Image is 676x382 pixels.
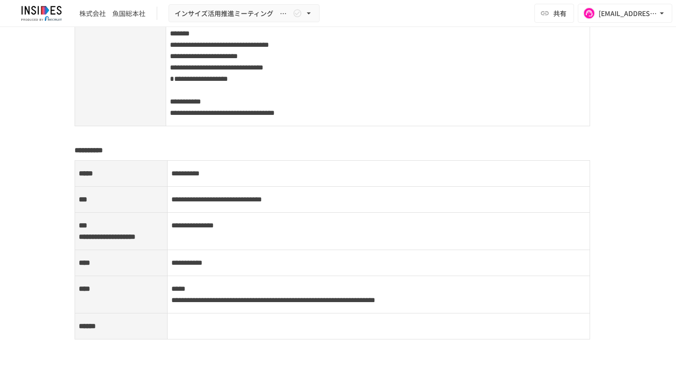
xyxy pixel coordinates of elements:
div: 株式会社 魚国総本社 [79,9,145,18]
span: 共有 [553,8,566,18]
div: [EMAIL_ADDRESS][DOMAIN_NAME] [599,8,657,19]
button: [EMAIL_ADDRESS][DOMAIN_NAME] [578,4,672,23]
span: インサイズ活用推進ミーティング ～1回目～ [175,8,291,19]
img: JmGSPSkPjKwBq77AtHmwC7bJguQHJlCRQfAXtnx4WuV [11,6,72,21]
button: インサイズ活用推進ミーティング ～1回目～ [169,4,320,23]
button: 共有 [534,4,574,23]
